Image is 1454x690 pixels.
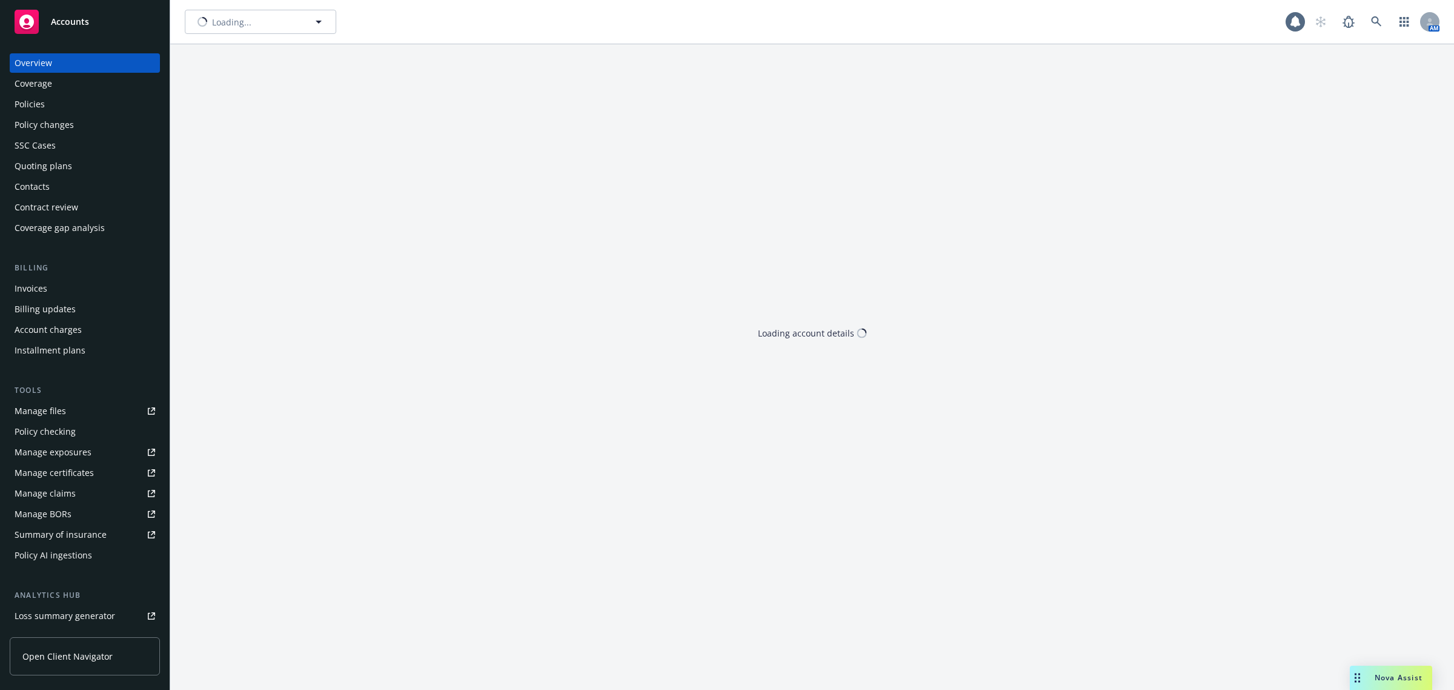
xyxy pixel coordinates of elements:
[10,300,160,319] a: Billing updates
[15,300,76,319] div: Billing updates
[15,504,71,524] div: Manage BORs
[10,443,160,462] a: Manage exposures
[1364,10,1389,34] a: Search
[15,218,105,238] div: Coverage gap analysis
[10,401,160,421] a: Manage files
[10,136,160,155] a: SSC Cases
[15,401,66,421] div: Manage files
[15,198,78,217] div: Contract review
[15,606,115,626] div: Loss summary generator
[1375,672,1422,683] span: Nova Assist
[51,17,89,27] span: Accounts
[10,74,160,93] a: Coverage
[15,115,74,135] div: Policy changes
[10,546,160,565] a: Policy AI ingestions
[15,443,91,462] div: Manage exposures
[15,53,52,73] div: Overview
[10,422,160,441] a: Policy checking
[185,10,336,34] button: Loading...
[15,320,82,340] div: Account charges
[10,5,160,39] a: Accounts
[10,198,160,217] a: Contract review
[10,95,160,114] a: Policies
[10,463,160,483] a: Manage certificates
[10,320,160,340] a: Account charges
[10,279,160,298] a: Invoices
[15,341,85,360] div: Installment plans
[22,650,113,663] span: Open Client Navigator
[1336,10,1361,34] a: Report a Bug
[10,384,160,397] div: Tools
[15,136,56,155] div: SSC Cases
[1350,666,1365,690] div: Drag to move
[10,218,160,238] a: Coverage gap analysis
[15,463,94,483] div: Manage certificates
[212,16,251,28] span: Loading...
[15,525,107,544] div: Summary of insurance
[10,606,160,626] a: Loss summary generator
[10,53,160,73] a: Overview
[15,484,76,503] div: Manage claims
[10,156,160,176] a: Quoting plans
[15,95,45,114] div: Policies
[1350,666,1432,690] button: Nova Assist
[10,177,160,196] a: Contacts
[10,341,160,360] a: Installment plans
[15,177,50,196] div: Contacts
[10,115,160,135] a: Policy changes
[10,504,160,524] a: Manage BORs
[15,546,92,565] div: Policy AI ingestions
[10,262,160,274] div: Billing
[15,422,76,441] div: Policy checking
[758,327,854,340] div: Loading account details
[15,74,52,93] div: Coverage
[10,525,160,544] a: Summary of insurance
[10,484,160,503] a: Manage claims
[15,156,72,176] div: Quoting plans
[1309,10,1333,34] a: Start snowing
[1392,10,1416,34] a: Switch app
[10,589,160,601] div: Analytics hub
[15,279,47,298] div: Invoices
